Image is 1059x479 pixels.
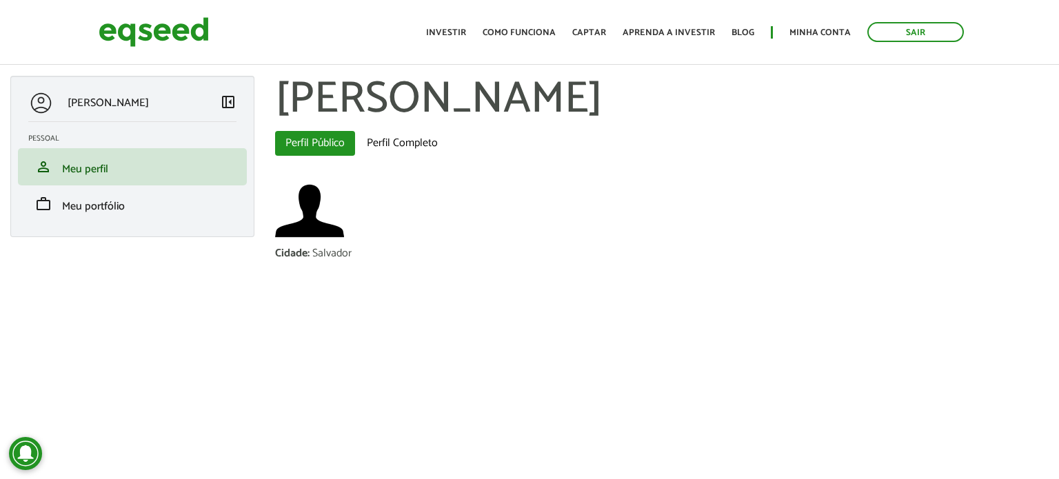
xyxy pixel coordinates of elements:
a: Investir [426,28,466,37]
a: Aprenda a investir [623,28,715,37]
a: Como funciona [483,28,556,37]
span: Meu portfólio [62,197,125,216]
span: left_panel_close [220,94,236,110]
a: Perfil Público [275,131,355,156]
a: personMeu perfil [28,159,236,175]
p: [PERSON_NAME] [68,96,149,110]
a: Colapsar menu [220,94,236,113]
a: Minha conta [789,28,851,37]
li: Meu portfólio [18,185,247,223]
span: work [35,196,52,212]
li: Meu perfil [18,148,247,185]
div: Salvador [312,248,352,259]
a: Sair [867,22,964,42]
a: workMeu portfólio [28,196,236,212]
a: Ver perfil do usuário. [275,176,344,245]
img: Foto de Marcelo de Araújo Menezes [275,176,344,245]
a: Captar [572,28,606,37]
span: Meu perfil [62,160,108,179]
h1: [PERSON_NAME] [275,76,1049,124]
span: : [307,244,310,263]
div: Cidade [275,248,312,259]
a: Perfil Completo [356,131,448,156]
img: EqSeed [99,14,209,50]
a: Blog [732,28,754,37]
h2: Pessoal [28,134,247,143]
span: person [35,159,52,175]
